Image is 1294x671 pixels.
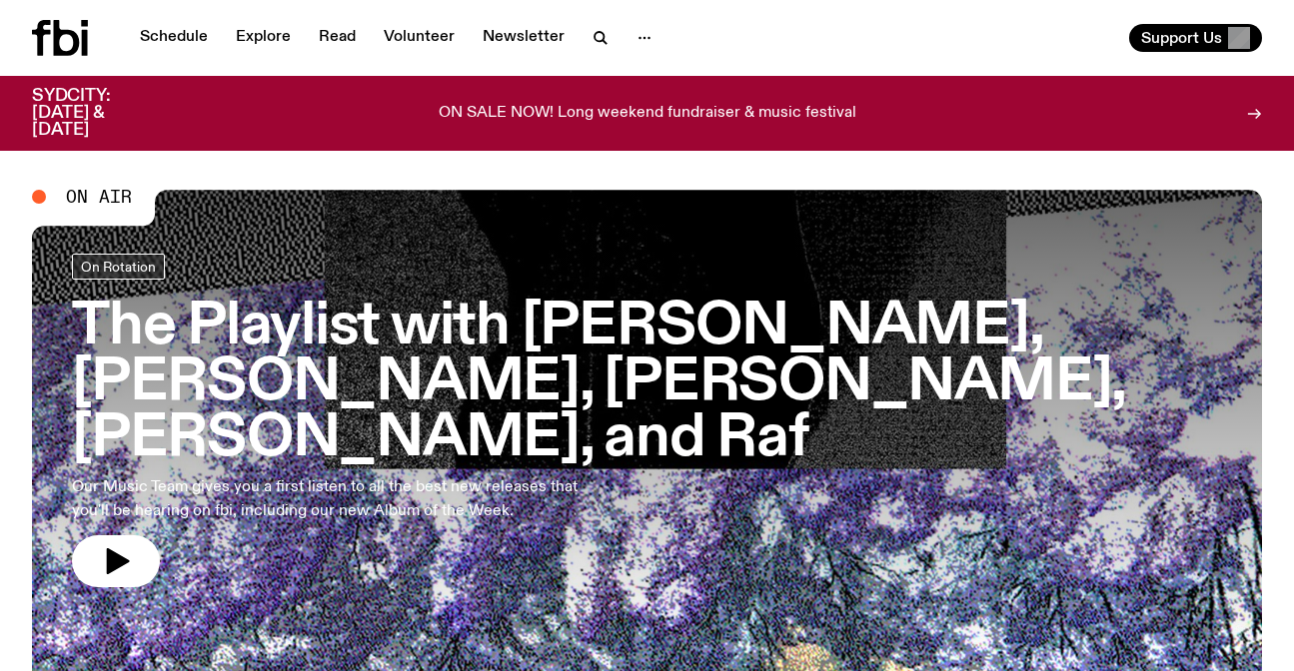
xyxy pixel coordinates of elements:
[1129,24,1262,52] button: Support Us
[128,24,220,52] a: Schedule
[32,88,160,139] h3: SYDCITY: [DATE] & [DATE]
[372,24,467,52] a: Volunteer
[439,105,856,123] p: ON SALE NOW! Long weekend fundraiser & music festival
[1141,29,1222,47] span: Support Us
[72,300,1222,466] h3: The Playlist with [PERSON_NAME], [PERSON_NAME], [PERSON_NAME], [PERSON_NAME], and Raf
[81,259,156,274] span: On Rotation
[72,475,584,523] p: Our Music Team gives you a first listen to all the best new releases that you'll be hearing on fb...
[72,254,165,280] a: On Rotation
[66,188,132,206] span: On Air
[224,24,303,52] a: Explore
[72,254,1222,586] a: The Playlist with [PERSON_NAME], [PERSON_NAME], [PERSON_NAME], [PERSON_NAME], and RafOur Music Te...
[471,24,577,52] a: Newsletter
[307,24,368,52] a: Read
